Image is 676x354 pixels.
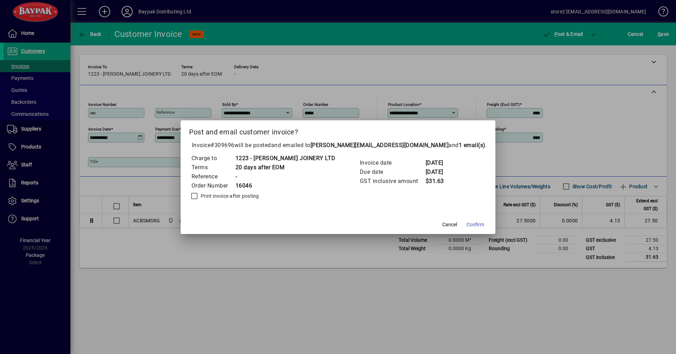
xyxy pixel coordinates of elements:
[199,192,259,200] label: Print invoice after posting
[464,219,487,231] button: Confirm
[467,221,484,228] span: Confirm
[425,177,453,186] td: $31.63
[311,142,449,148] b: [PERSON_NAME][EMAIL_ADDRESS][DOMAIN_NAME]
[191,154,235,163] td: Charge to
[189,141,487,150] p: Invoice will be posted .
[359,177,425,186] td: GST inclusive amount
[235,172,336,181] td: -
[235,181,336,190] td: 16046
[425,167,453,177] td: [DATE]
[191,181,235,190] td: Order Number
[191,172,235,181] td: Reference
[438,219,461,231] button: Cancel
[459,142,486,148] b: 1 email(s)
[359,167,425,177] td: Due date
[442,221,457,228] span: Cancel
[425,158,453,167] td: [DATE]
[235,154,336,163] td: 1223 - [PERSON_NAME] JOINERY LTD
[359,158,425,167] td: Invoice date
[181,120,496,141] h2: Post and email customer invoice?
[449,142,486,148] span: and
[271,142,486,148] span: and emailed to
[235,163,336,172] td: 20 days after EOM
[211,142,234,148] span: #309696
[191,163,235,172] td: Terms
